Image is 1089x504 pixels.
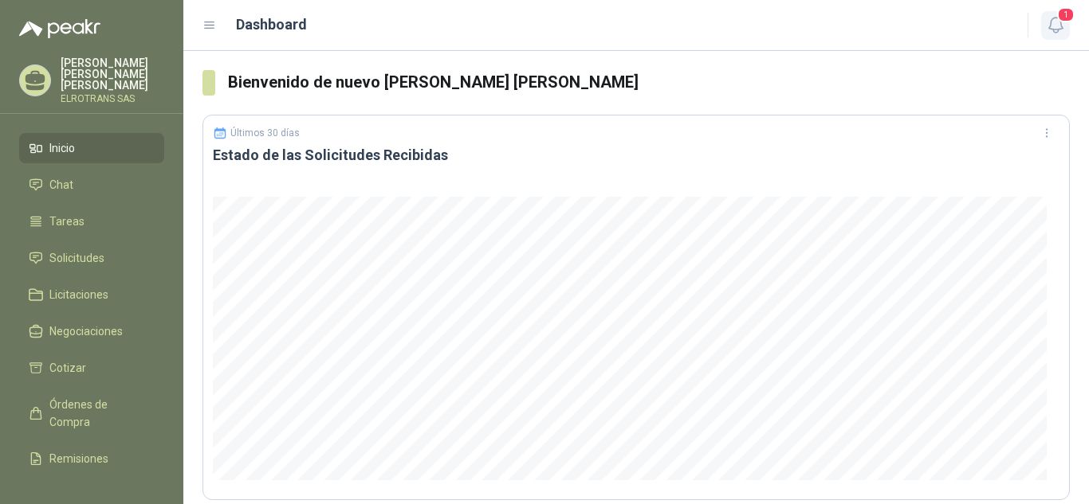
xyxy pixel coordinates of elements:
p: [PERSON_NAME] [PERSON_NAME] [PERSON_NAME] [61,57,164,91]
span: Inicio [49,139,75,157]
span: Solicitudes [49,249,104,267]
span: Remisiones [49,450,108,467]
a: Negociaciones [19,316,164,346]
a: Inicio [19,133,164,163]
span: Órdenes de Compra [49,396,149,431]
p: ELROTRANS SAS [61,94,164,104]
span: Cotizar [49,359,86,377]
h3: Estado de las Solicitudes Recibidas [213,146,1060,165]
span: Negociaciones [49,322,123,340]
a: Chat [19,170,164,200]
h1: Dashboard [236,14,307,36]
a: Tareas [19,206,164,236]
a: Licitaciones [19,279,164,310]
span: Tareas [49,213,85,230]
button: 1 [1041,11,1070,40]
p: Últimos 30 días [230,127,300,139]
img: Logo peakr [19,19,100,38]
a: Remisiones [19,443,164,474]
a: Cotizar [19,353,164,383]
span: Chat [49,176,73,193]
span: Licitaciones [49,286,108,303]
a: Solicitudes [19,243,164,273]
span: 1 [1057,7,1075,22]
a: Órdenes de Compra [19,389,164,437]
h3: Bienvenido de nuevo [PERSON_NAME] [PERSON_NAME] [228,70,1070,95]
